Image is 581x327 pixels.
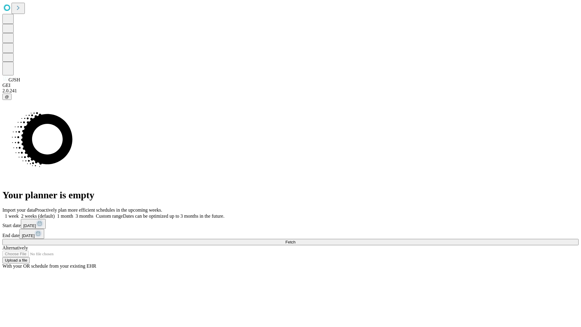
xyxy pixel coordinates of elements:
button: Upload a file [2,257,30,263]
button: @ [2,94,11,100]
h1: Your planner is empty [2,190,579,201]
span: Dates can be optimized up to 3 months in the future. [123,213,224,219]
div: Start date [2,219,579,229]
span: [DATE] [22,233,34,238]
span: 1 week [5,213,19,219]
span: Alternatively [2,245,28,250]
span: 3 months [76,213,94,219]
button: [DATE] [21,219,46,229]
span: 2 weeks (default) [21,213,55,219]
button: Fetch [2,239,579,245]
div: GEI [2,83,579,88]
span: Import your data [2,207,35,213]
span: Custom range [96,213,123,219]
button: [DATE] [19,229,44,239]
span: [DATE] [23,223,36,228]
span: Proactively plan more efficient schedules in the upcoming weeks. [35,207,162,213]
span: @ [5,94,9,99]
span: 1 month [57,213,73,219]
div: End date [2,229,579,239]
span: GJSH [8,77,20,82]
span: With your OR schedule from your existing EHR [2,263,96,269]
span: Fetch [285,240,295,244]
div: 2.0.241 [2,88,579,94]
